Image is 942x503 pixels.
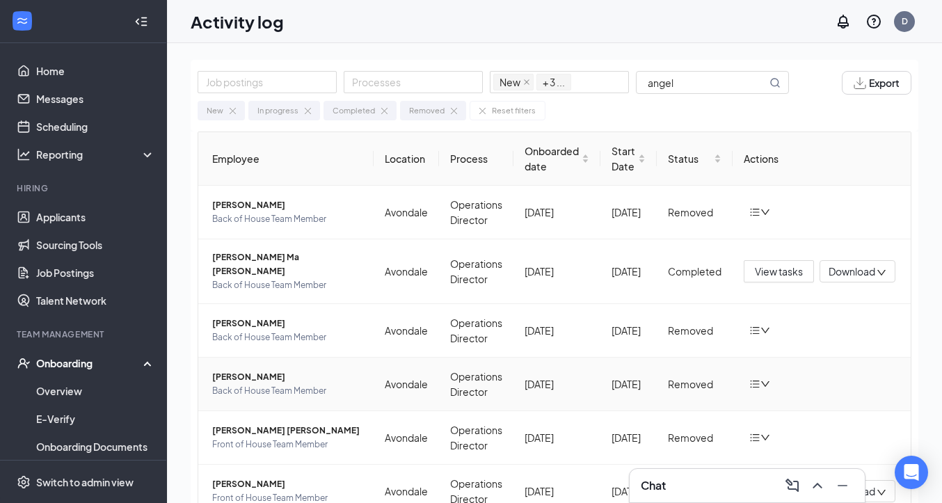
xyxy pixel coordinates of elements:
div: [DATE] [525,430,589,445]
div: Reset filters [492,104,536,117]
button: Export [842,71,911,95]
a: Onboarding Documents [36,433,155,461]
span: down [877,488,886,497]
svg: ComposeMessage [784,477,801,494]
th: Actions [733,132,911,186]
span: Download [829,264,875,279]
button: Minimize [831,474,854,497]
span: + 3 ... [536,74,571,90]
svg: ChevronUp [809,477,826,494]
div: [DATE] [612,323,646,338]
div: Switch to admin view [36,475,134,489]
span: [PERSON_NAME] [212,317,362,330]
h1: Activity log [191,10,284,33]
th: Onboarded date [513,132,600,186]
span: View tasks [755,264,803,279]
div: D [902,15,908,27]
span: Front of House Team Member [212,438,362,452]
a: Home [36,57,155,85]
span: [PERSON_NAME] [212,477,362,491]
span: Back of House Team Member [212,330,362,344]
div: Removed [668,205,721,220]
th: Employee [198,132,374,186]
td: Operations Director [439,411,513,465]
div: Open Intercom Messenger [895,456,928,489]
span: down [760,207,770,217]
div: New [207,104,223,117]
span: Export [869,78,900,88]
svg: Collapse [134,15,148,29]
a: Scheduling [36,113,155,141]
svg: Settings [17,475,31,489]
div: [DATE] [612,376,646,392]
th: Location [374,132,439,186]
div: Removed [668,376,721,392]
a: E-Verify [36,405,155,433]
span: [PERSON_NAME] [212,370,362,384]
button: View tasks [744,260,814,282]
span: Onboarded date [525,143,579,174]
svg: WorkstreamLogo [15,14,29,28]
td: Operations Director [439,358,513,411]
span: down [760,326,770,335]
span: bars [749,378,760,390]
div: [DATE] [525,205,589,220]
span: [PERSON_NAME] [PERSON_NAME] [212,424,362,438]
div: Onboarding [36,356,143,370]
td: Avondale [374,411,439,465]
div: Completed [333,104,375,117]
div: [DATE] [612,264,646,279]
div: Removed [668,323,721,338]
a: Job Postings [36,259,155,287]
div: Removed [668,430,721,445]
span: bars [749,325,760,336]
th: Process [439,132,513,186]
div: Completed [668,264,721,279]
span: close [523,79,530,86]
th: Status [657,132,733,186]
a: Talent Network [36,287,155,314]
svg: Analysis [17,147,31,161]
span: down [760,379,770,389]
button: ChevronUp [806,474,829,497]
td: Avondale [374,239,439,304]
td: Avondale [374,358,439,411]
th: Start Date [600,132,657,186]
h3: Chat [641,478,666,493]
span: Back of House Team Member [212,278,362,292]
a: Messages [36,85,155,113]
span: bars [749,432,760,443]
span: down [760,433,770,442]
td: Avondale [374,304,439,358]
div: [DATE] [525,484,589,499]
a: Sourcing Tools [36,231,155,259]
span: down [877,268,886,278]
span: bars [749,207,760,218]
div: [DATE] [525,264,589,279]
svg: UserCheck [17,356,31,370]
svg: MagnifyingGlass [769,77,781,88]
div: [DATE] [612,484,646,499]
span: [PERSON_NAME] Ma [PERSON_NAME] [212,250,362,278]
div: [DATE] [525,376,589,392]
div: Reporting [36,147,156,161]
a: Applicants [36,203,155,231]
span: Back of House Team Member [212,212,362,226]
td: Avondale [374,186,439,239]
svg: Notifications [835,13,852,30]
span: Start Date [612,143,635,174]
td: Operations Director [439,239,513,304]
svg: Minimize [834,477,851,494]
span: Back of House Team Member [212,384,362,398]
div: [DATE] [612,430,646,445]
button: ComposeMessage [781,474,804,497]
svg: QuestionInfo [865,13,882,30]
div: Removed [409,104,445,117]
td: Operations Director [439,186,513,239]
span: New [493,74,534,90]
div: [DATE] [525,323,589,338]
span: [PERSON_NAME] [212,198,362,212]
div: Team Management [17,328,152,340]
span: Status [668,151,711,166]
td: Operations Director [439,304,513,358]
